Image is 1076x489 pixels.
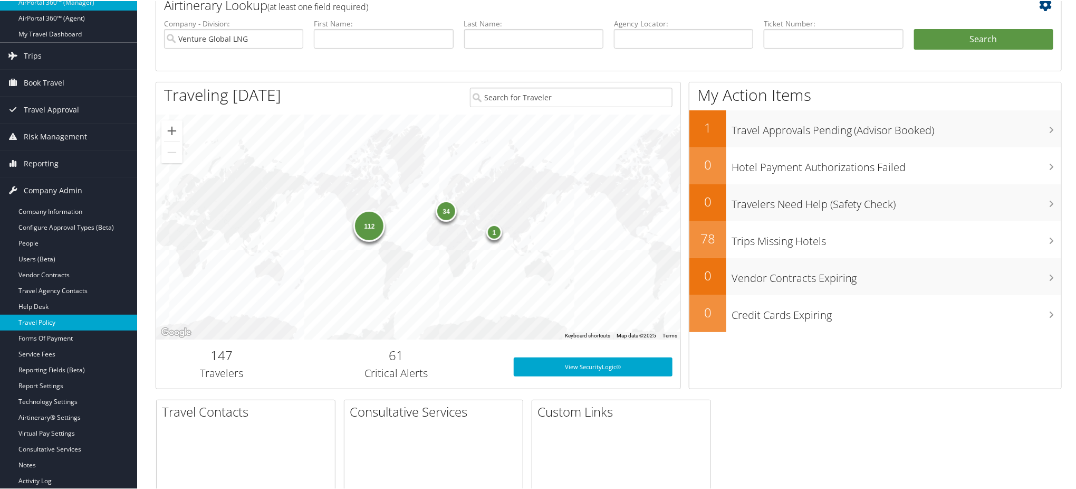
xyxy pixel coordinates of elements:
[164,17,303,28] label: Company - Division:
[295,345,497,363] h2: 61
[24,96,79,122] span: Travel Approval
[537,402,710,420] h2: Custom Links
[689,229,726,247] h2: 78
[295,365,497,380] h3: Critical Alerts
[162,402,335,420] h2: Travel Contacts
[662,332,677,337] a: Terms (opens in new tab)
[486,223,502,239] div: 1
[161,141,182,162] button: Zoom out
[464,17,603,28] label: Last Name:
[689,266,726,284] h2: 0
[24,69,64,95] span: Book Travel
[164,83,281,105] h1: Traveling [DATE]
[436,200,457,221] div: 34
[764,17,903,28] label: Ticket Number:
[732,117,1061,137] h3: Travel Approvals Pending (Advisor Booked)
[24,123,87,149] span: Risk Management
[24,176,82,203] span: Company Admin
[565,331,610,338] button: Keyboard shortcuts
[689,146,1061,183] a: 0Hotel Payment Authorizations Failed
[614,17,753,28] label: Agency Locator:
[617,332,656,337] span: Map data ©2025
[164,365,279,380] h3: Travelers
[689,109,1061,146] a: 1Travel Approvals Pending (Advisor Booked)
[732,228,1061,248] h3: Trips Missing Hotels
[732,302,1061,322] h3: Credit Cards Expiring
[514,356,672,375] a: View SecurityLogic®
[689,294,1061,331] a: 0Credit Cards Expiring
[159,325,194,338] a: Open this area in Google Maps (opens a new window)
[914,28,1053,49] button: Search
[159,325,194,338] img: Google
[164,345,279,363] h2: 147
[732,191,1061,211] h3: Travelers Need Help (Safety Check)
[24,42,42,68] span: Trips
[689,83,1061,105] h1: My Action Items
[689,220,1061,257] a: 78Trips Missing Hotels
[350,402,523,420] h2: Consultative Services
[689,303,726,321] h2: 0
[689,155,726,173] h2: 0
[689,183,1061,220] a: 0Travelers Need Help (Safety Check)
[470,87,672,106] input: Search for Traveler
[353,209,385,241] div: 112
[689,192,726,210] h2: 0
[161,119,182,140] button: Zoom in
[689,118,726,136] h2: 1
[689,257,1061,294] a: 0Vendor Contracts Expiring
[24,149,59,176] span: Reporting
[732,265,1061,285] h3: Vendor Contracts Expiring
[314,17,453,28] label: First Name:
[732,154,1061,174] h3: Hotel Payment Authorizations Failed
